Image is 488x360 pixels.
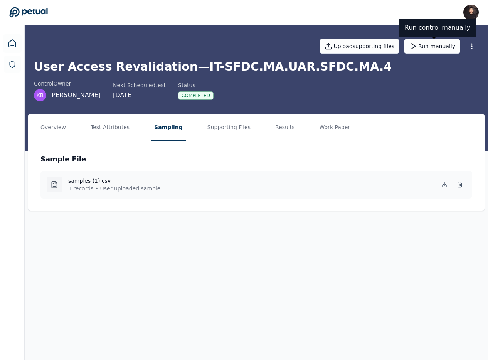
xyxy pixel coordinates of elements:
[404,39,460,54] button: Run manually
[178,91,214,100] div: Completed
[40,154,86,165] h3: Sample File
[88,114,133,141] button: Test Attributes
[454,178,466,191] button: Delete Sample File
[320,39,400,54] button: Uploadsupporting files
[113,91,166,100] div: [DATE]
[68,177,160,185] h4: samples (1).csv
[49,91,101,100] span: [PERSON_NAME]
[9,7,48,18] a: Go to Dashboard
[34,60,479,74] h1: User Access Revalidation — IT-SFDC.MA.UAR.SFDC.MA.4
[4,56,21,73] a: SOC 1 Reports
[178,81,214,89] div: Status
[438,178,451,191] button: Download Sample File
[465,39,479,53] button: More Options
[34,80,101,87] div: control Owner
[151,114,186,141] button: Sampling
[316,114,353,141] button: Work Paper
[463,5,479,20] img: James Lee
[3,34,22,53] a: Dashboard
[399,19,476,37] div: Run control manually
[272,114,298,141] button: Results
[37,114,69,141] button: Overview
[204,114,254,141] button: Supporting Files
[37,91,44,99] span: KB
[28,114,485,141] nav: Tabs
[68,185,160,192] p: 1 records • User uploaded sample
[113,81,166,89] div: Next Scheduled test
